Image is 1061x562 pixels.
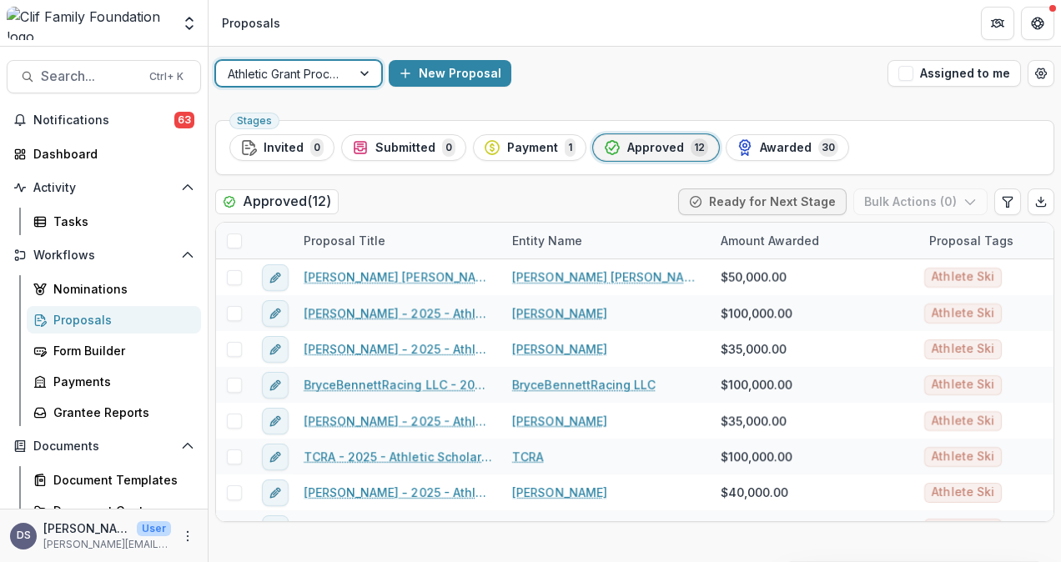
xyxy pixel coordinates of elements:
[237,115,272,127] span: Stages
[7,242,201,268] button: Open Workflows
[691,138,708,157] span: 12
[512,340,607,358] a: [PERSON_NAME]
[294,223,502,258] div: Proposal Title
[711,223,919,258] div: Amount Awarded
[7,174,201,201] button: Open Activity
[53,311,188,329] div: Proposals
[53,213,188,230] div: Tasks
[721,484,788,501] span: $40,000.00
[721,304,792,322] span: $100,000.00
[264,141,304,155] span: Invited
[27,466,201,494] a: Document Templates
[888,60,1021,87] button: Assigned to me
[53,471,188,489] div: Document Templates
[33,439,174,454] span: Documents
[512,376,656,394] a: BryceBennettRacing LLC
[53,342,188,359] div: Form Builder
[512,448,544,465] a: TCRA
[512,412,607,429] a: [PERSON_NAME]
[304,304,492,322] a: [PERSON_NAME] - 2025 - Athletic Scholarship Program
[304,268,492,286] a: [PERSON_NAME] [PERSON_NAME] (AJ) Hurt - 2025 - Athletic Scholarship Program
[502,223,711,258] div: Entity Name
[262,264,289,291] button: edit
[215,11,287,35] nav: breadcrumb
[41,68,139,84] span: Search...
[565,138,576,157] span: 1
[512,268,701,286] a: [PERSON_NAME] [PERSON_NAME] ([PERSON_NAME]
[721,268,787,286] span: $50,000.00
[627,141,684,155] span: Approved
[53,404,188,421] div: Grantee Reports
[512,304,607,322] a: [PERSON_NAME]
[294,232,395,249] div: Proposal Title
[27,337,201,364] a: Form Builder
[27,399,201,426] a: Grantee Reports
[442,138,455,157] span: 0
[853,188,988,215] button: Bulk Actions (0)
[721,448,792,465] span: $100,000.00
[304,448,492,465] a: TCRA - 2025 - Athletic Scholarship Program
[711,232,829,249] div: Amount Awarded
[507,141,558,155] span: Payment
[7,140,201,168] a: Dashboard
[53,373,188,390] div: Payments
[33,181,174,195] span: Activity
[262,515,289,542] button: edit
[919,232,1023,249] div: Proposal Tags
[473,134,586,161] button: Payment1
[27,368,201,395] a: Payments
[262,336,289,363] button: edit
[310,138,324,157] span: 0
[33,248,174,263] span: Workflows
[137,521,171,536] p: User
[262,300,289,327] button: edit
[229,134,334,161] button: Invited0
[593,134,719,161] button: Approved12
[178,7,201,40] button: Open entity switcher
[27,275,201,303] a: Nominations
[721,519,787,537] span: $50,000.00
[721,412,787,429] span: $35,000.00
[215,189,339,213] h2: Approved ( 12 )
[375,141,435,155] span: Submitted
[17,530,31,541] div: Dylan Seguin
[43,537,171,552] p: [PERSON_NAME][EMAIL_ADDRESS][DOMAIN_NAME]
[7,433,201,459] button: Open Documents
[27,208,201,235] a: Tasks
[1028,188,1054,215] button: Export table data
[502,232,592,249] div: Entity Name
[7,60,201,93] button: Search...
[726,134,849,161] button: Awarded30
[53,502,188,519] div: Document Center
[7,7,171,40] img: Clif Family Foundation logo
[389,60,511,87] button: New Proposal
[262,479,289,506] button: edit
[33,113,174,128] span: Notifications
[43,519,130,537] p: [PERSON_NAME]
[33,145,188,163] div: Dashboard
[262,408,289,434] button: edit
[27,306,201,334] a: Proposals
[146,68,187,86] div: Ctrl + K
[174,112,194,128] span: 63
[304,412,492,429] a: [PERSON_NAME] - 2025 - Athletic Scholarship Program
[341,134,466,161] button: Submitted0
[27,497,201,524] a: Document Center
[760,141,812,155] span: Awarded
[53,280,188,298] div: Nominations
[721,376,792,394] span: $100,000.00
[1028,60,1054,87] button: Open table manager
[7,107,201,133] button: Notifications63
[262,372,289,399] button: edit
[178,526,198,546] button: More
[304,376,492,394] a: BryceBennettRacing LLC - 2025 - Athletic Scholarship Program
[222,14,280,32] div: Proposals
[994,188,1021,215] button: Edit table settings
[1021,7,1054,40] button: Get Help
[678,188,847,215] button: Ready for Next Stage
[262,444,289,470] button: edit
[818,138,838,157] span: 30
